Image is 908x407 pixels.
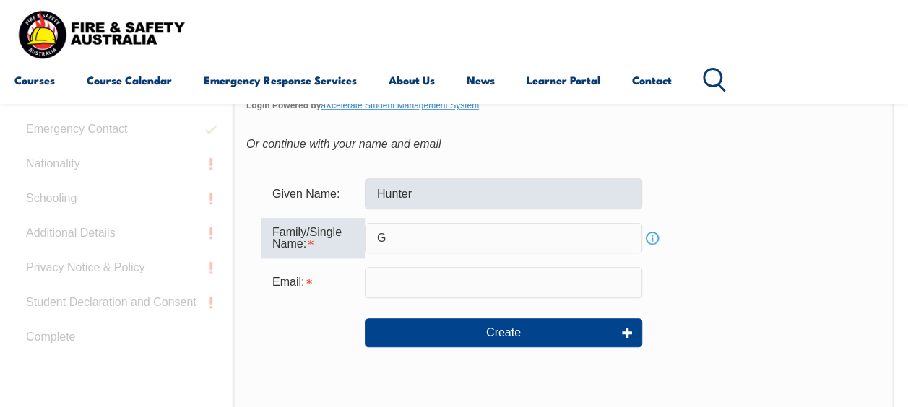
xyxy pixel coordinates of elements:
[321,100,479,110] a: aXcelerate Student Management System
[261,218,365,258] div: Family/Single Name is required.
[14,63,55,97] a: Courses
[365,318,642,347] button: Create
[642,228,662,248] a: Info
[527,63,600,97] a: Learner Portal
[261,268,365,296] div: Email is required.
[467,63,495,97] a: News
[246,95,881,116] span: Login Powered by
[632,63,672,97] a: Contact
[246,134,881,155] div: Or continue with your name and email
[204,63,357,97] a: Emergency Response Services
[389,63,435,97] a: About Us
[261,180,365,207] div: Given Name:
[87,63,172,97] a: Course Calendar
